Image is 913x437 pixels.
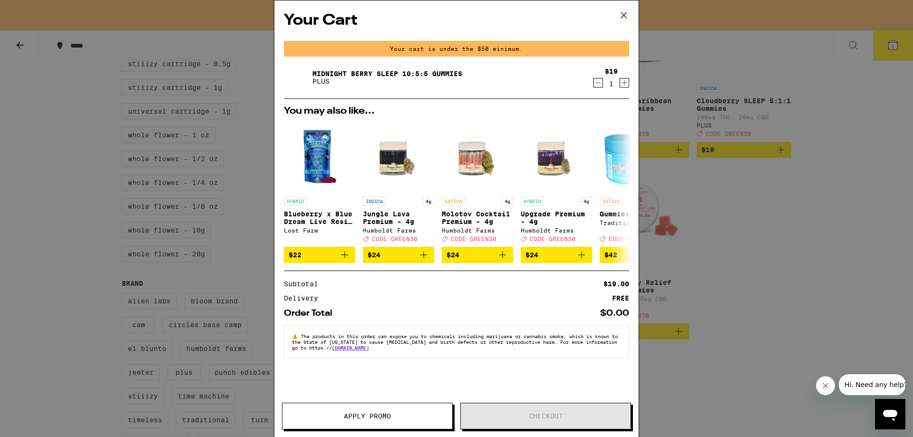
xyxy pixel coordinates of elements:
span: CODE GREEN30 [609,236,654,242]
p: SATIVA [442,197,465,205]
div: Order Total [284,309,339,318]
p: 4g [502,197,513,205]
p: 4g [423,197,434,205]
span: Apply Promo [344,413,391,419]
span: ⚠️ [292,333,301,339]
p: HYBRID [521,197,544,205]
button: Add to bag [363,247,434,263]
img: Humboldt Farms - Upgrade Premium - 4g [521,121,592,192]
p: Jungle Lava Premium - 4g [363,210,434,225]
button: Add to bag [521,247,592,263]
span: $24 [447,251,459,259]
iframe: Message from company [839,374,905,395]
div: 1 [605,80,618,87]
button: Add to bag [600,247,671,263]
span: CODE GREEN30 [530,236,575,242]
span: $24 [525,251,538,259]
a: Midnight Berry SLEEP 10:5:5 Gummies [312,70,462,78]
button: Increment [620,78,629,87]
img: Midnight Berry SLEEP 10:5:5 Gummies [284,64,311,91]
img: Humboldt Farms - Jungle Lava Premium - 4g [363,121,434,192]
a: [DOMAIN_NAME] [332,345,369,350]
span: $42 [604,251,617,259]
p: Gummies - 3.5g [600,210,671,218]
img: Humboldt Farms - Molotov Cocktail Premium - 4g [442,121,513,192]
span: The products in this order can expose you to chemicals including marijuana or cannabis smoke, whi... [292,333,618,350]
div: FREE [612,295,629,301]
div: Lost Farm [284,227,355,233]
div: Delivery [284,295,325,301]
span: Checkout [529,413,563,419]
span: $22 [289,251,301,259]
div: $19.00 [603,281,629,287]
button: Add to bag [284,247,355,263]
button: Decrement [593,78,603,87]
p: PLUS [312,78,462,85]
iframe: Close message [816,376,835,395]
p: SATIVA [600,197,622,205]
div: Humboldt Farms [521,227,592,233]
p: 4g [581,197,592,205]
h2: You may also like... [284,107,629,116]
div: Humboldt Farms [363,227,434,233]
span: $24 [368,251,380,259]
a: Open page for Blueberry x Blue Dream Live Resin Chews from Lost Farm [284,121,355,247]
a: Open page for Jungle Lava Premium - 4g from Humboldt Farms [363,121,434,247]
div: Your cart is under the $50 minimum. [284,41,629,57]
p: INDICA [363,197,386,205]
a: Open page for Upgrade Premium - 4g from Humboldt Farms [521,121,592,247]
div: $19 [605,68,618,75]
span: CODE GREEN30 [451,236,496,242]
p: Upgrade Premium - 4g [521,210,592,225]
div: Subtotal [284,281,325,287]
p: Blueberry x Blue Dream Live Resin Chews [284,210,355,225]
h2: Your Cart [284,10,629,31]
button: Add to bag [442,247,513,263]
div: Traditional [600,220,671,226]
div: Humboldt Farms [442,227,513,233]
iframe: Button to launch messaging window [875,399,905,429]
a: Open page for Gummies - 3.5g from Traditional [600,121,671,247]
button: Checkout [460,403,631,429]
div: $0.00 [600,309,629,318]
span: CODE GREEN30 [372,236,418,242]
a: Open page for Molotov Cocktail Premium - 4g from Humboldt Farms [442,121,513,247]
p: Molotov Cocktail Premium - 4g [442,210,513,225]
span: Hi. Need any help? [6,7,68,14]
img: Traditional - Gummies - 3.5g [600,121,671,192]
button: Apply Promo [282,403,453,429]
img: Lost Farm - Blueberry x Blue Dream Live Resin Chews [284,121,355,192]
